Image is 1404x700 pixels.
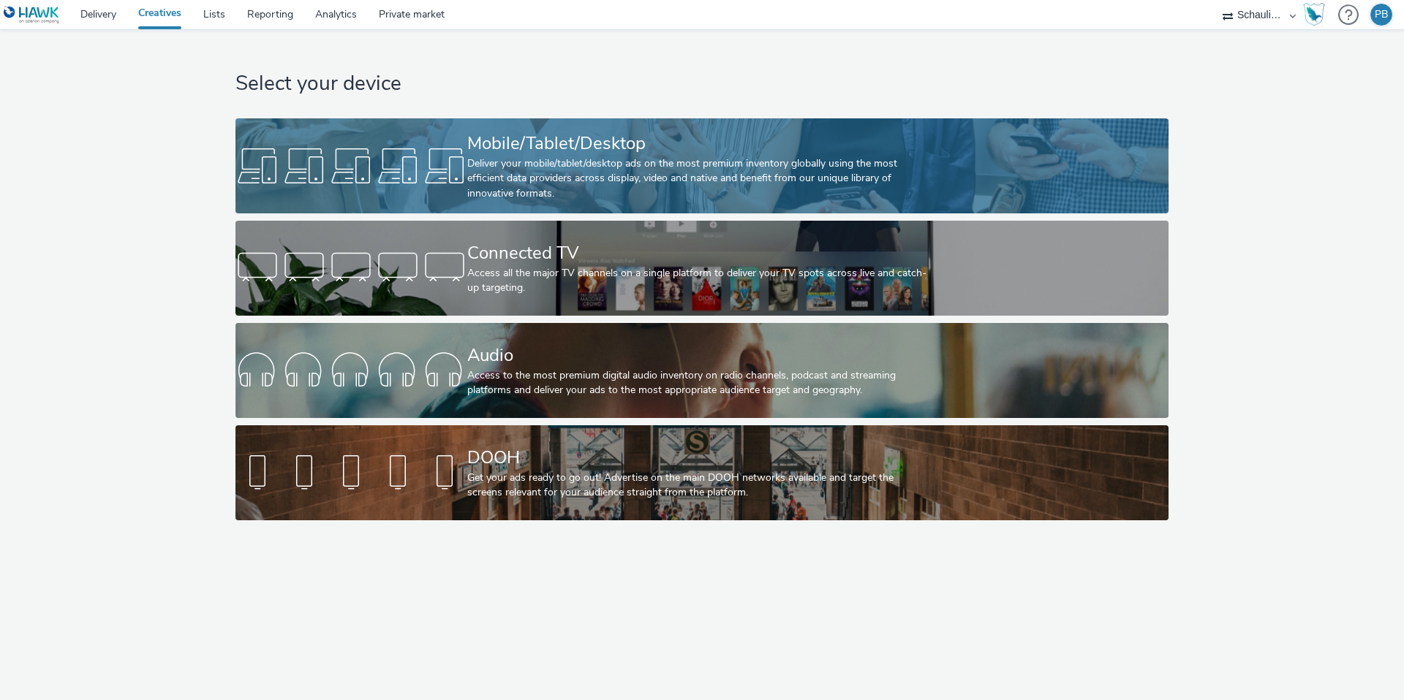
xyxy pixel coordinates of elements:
div: Mobile/Tablet/Desktop [467,131,931,156]
div: Connected TV [467,240,931,266]
a: DOOHGet your ads ready to go out! Advertise on the main DOOH networks available and target the sc... [235,425,1168,520]
a: Hawk Academy [1303,3,1331,26]
img: undefined Logo [4,6,60,24]
img: Hawk Academy [1303,3,1325,26]
div: Access all the major TV channels on a single platform to deliver your TV spots across live and ca... [467,266,931,296]
a: Connected TVAccess all the major TV channels on a single platform to deliver your TV spots across... [235,221,1168,316]
div: PB [1375,4,1388,26]
div: Audio [467,343,931,368]
div: DOOH [467,445,931,471]
a: Mobile/Tablet/DesktopDeliver your mobile/tablet/desktop ads on the most premium inventory globall... [235,118,1168,213]
div: Get your ads ready to go out! Advertise on the main DOOH networks available and target the screen... [467,471,931,501]
h1: Select your device [235,70,1168,98]
div: Deliver your mobile/tablet/desktop ads on the most premium inventory globally using the most effi... [467,156,931,201]
div: Access to the most premium digital audio inventory on radio channels, podcast and streaming platf... [467,368,931,398]
a: AudioAccess to the most premium digital audio inventory on radio channels, podcast and streaming ... [235,323,1168,418]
